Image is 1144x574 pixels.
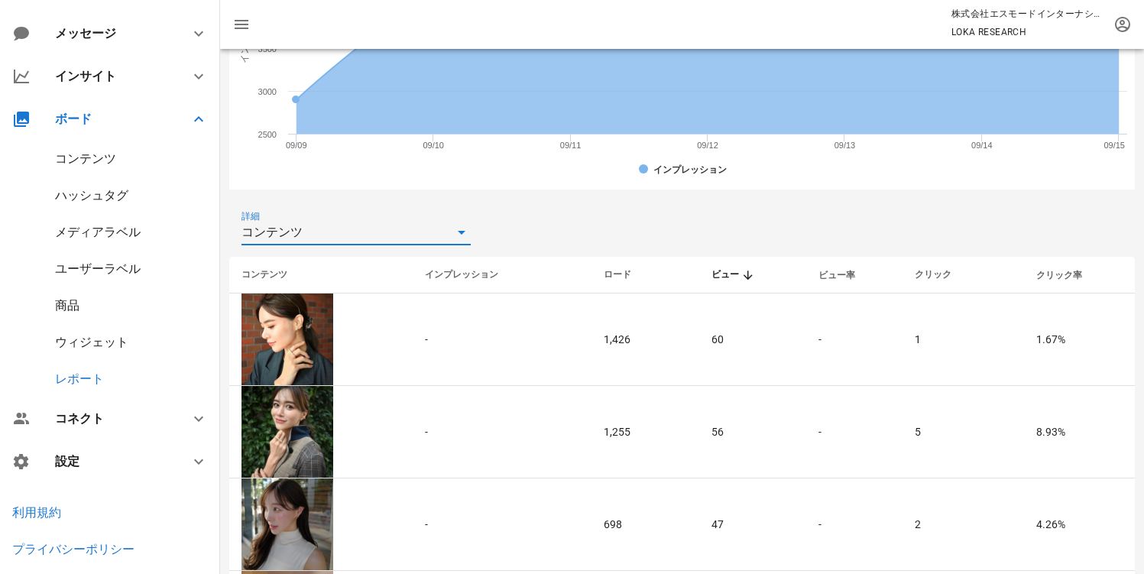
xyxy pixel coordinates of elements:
[241,478,333,570] div: 1233282
[560,141,582,150] text: 09/11
[711,269,739,280] span: ビュー
[699,478,806,571] td: 47
[258,130,277,139] text: 2500
[258,87,277,96] text: 3000
[241,269,287,280] span: コンテンツ
[55,298,79,313] a: 商品
[699,386,806,478] td: 56
[591,386,698,478] td: 1,255
[241,220,471,245] div: 詳細コンテンツ
[413,478,592,571] td: -
[806,293,903,386] td: -
[55,335,128,349] a: ウィジェット
[258,44,277,54] text: 3500
[55,26,165,41] div: メッセージ
[697,141,718,150] text: 09/12
[903,386,1024,478] td: 5
[425,269,498,280] span: インプレッション
[55,112,171,126] div: ボード
[55,411,171,426] div: コネクト
[1024,293,1135,386] td: 1.67%
[951,24,1104,40] p: LOKA RESEARCH
[55,225,141,239] a: メディアラベル
[806,386,903,478] td: -
[12,505,61,520] a: 利用規約
[653,164,727,175] tspan: インプレッション
[413,386,592,478] td: -
[903,478,1024,571] td: 2
[806,478,903,571] td: -
[55,188,128,203] a: ハッシュタグ
[818,270,855,281] span: ビュー率
[1024,478,1135,571] td: 4.26%
[55,151,116,166] a: コンテンツ
[55,371,104,386] a: レポート
[1036,270,1082,281] span: クリック率
[1103,141,1125,150] text: 09/15
[241,293,333,385] div: 1232304
[55,261,141,276] a: ユーザーラベル
[413,293,592,386] td: -
[699,293,806,386] td: 60
[971,141,993,150] text: 09/14
[241,386,333,478] div: 1236552
[1024,386,1135,478] td: 8.93%
[241,225,303,239] div: コンテンツ
[286,141,307,150] text: 09/09
[591,293,698,386] td: 1,426
[604,269,631,280] span: ロード
[55,454,171,469] div: 設定
[835,141,856,150] text: 09/13
[915,269,951,280] span: クリック
[903,293,1024,386] td: 1
[12,542,134,556] a: プライバシーポリシー
[951,6,1104,21] p: 株式会社エスモードインターナショナル
[423,141,444,150] text: 09/10
[55,69,171,83] div: インサイト
[591,478,698,571] td: 698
